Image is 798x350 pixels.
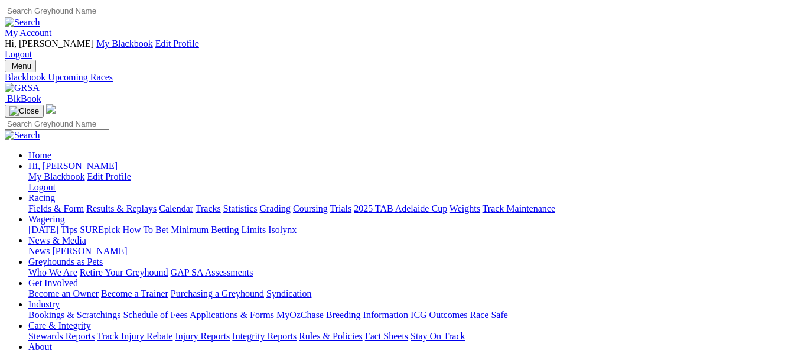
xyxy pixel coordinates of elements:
a: [PERSON_NAME] [52,246,127,256]
a: Applications & Forms [190,310,274,320]
div: Greyhounds as Pets [28,267,793,278]
a: Logout [5,49,32,59]
a: My Account [5,28,52,38]
a: Industry [28,299,60,309]
a: Grading [260,203,291,213]
span: Menu [12,61,31,70]
a: Tracks [196,203,221,213]
a: [DATE] Tips [28,225,77,235]
a: Isolynx [268,225,297,235]
a: Fields & Form [28,203,84,213]
div: Get Involved [28,289,793,299]
a: Minimum Betting Limits [171,225,266,235]
a: Injury Reports [175,331,230,341]
a: Breeding Information [326,310,408,320]
a: Stay On Track [411,331,465,341]
a: Get Involved [28,278,78,288]
a: Blackbook Upcoming Races [5,72,793,83]
div: Wagering [28,225,793,235]
span: BlkBook [7,93,41,103]
div: News & Media [28,246,793,257]
img: logo-grsa-white.png [46,104,56,114]
a: My Blackbook [96,38,153,48]
a: Fact Sheets [365,331,408,341]
a: Logout [28,182,56,192]
a: Track Maintenance [483,203,555,213]
a: Home [28,150,51,160]
a: Weights [450,203,480,213]
a: BlkBook [5,93,41,103]
img: Search [5,17,40,28]
a: Track Injury Rebate [97,331,172,341]
a: Race Safe [470,310,507,320]
a: Trials [330,203,351,213]
input: Search [5,5,109,17]
a: Syndication [266,289,311,299]
a: Become a Trainer [101,289,168,299]
span: Hi, [PERSON_NAME] [28,161,118,171]
img: Close [9,106,39,116]
a: News [28,246,50,256]
div: Industry [28,310,793,320]
a: Become an Owner [28,289,99,299]
a: Hi, [PERSON_NAME] [28,161,120,171]
div: Hi, [PERSON_NAME] [28,171,793,193]
img: Search [5,130,40,141]
a: Rules & Policies [299,331,363,341]
button: Toggle navigation [5,105,44,118]
a: GAP SA Assessments [171,267,253,277]
img: GRSA [5,83,40,93]
button: Toggle navigation [5,60,36,72]
a: Bookings & Scratchings [28,310,120,320]
a: Racing [28,193,55,203]
div: Racing [28,203,793,214]
div: My Account [5,38,793,60]
a: MyOzChase [276,310,324,320]
a: Stewards Reports [28,331,95,341]
a: Edit Profile [155,38,199,48]
a: Who We Are [28,267,77,277]
a: How To Bet [123,225,169,235]
a: Calendar [159,203,193,213]
a: Retire Your Greyhound [80,267,168,277]
a: Schedule of Fees [123,310,187,320]
a: ICG Outcomes [411,310,467,320]
a: Edit Profile [87,171,131,182]
div: Care & Integrity [28,331,793,342]
a: News & Media [28,235,86,245]
a: Wagering [28,214,65,224]
a: Coursing [293,203,328,213]
a: Care & Integrity [28,320,91,330]
a: Results & Replays [86,203,157,213]
a: SUREpick [80,225,120,235]
span: Hi, [PERSON_NAME] [5,38,94,48]
a: Greyhounds as Pets [28,257,103,267]
a: Integrity Reports [232,331,297,341]
a: Purchasing a Greyhound [171,289,264,299]
a: 2025 TAB Adelaide Cup [354,203,447,213]
input: Search [5,118,109,130]
a: Statistics [223,203,258,213]
a: My Blackbook [28,171,85,182]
